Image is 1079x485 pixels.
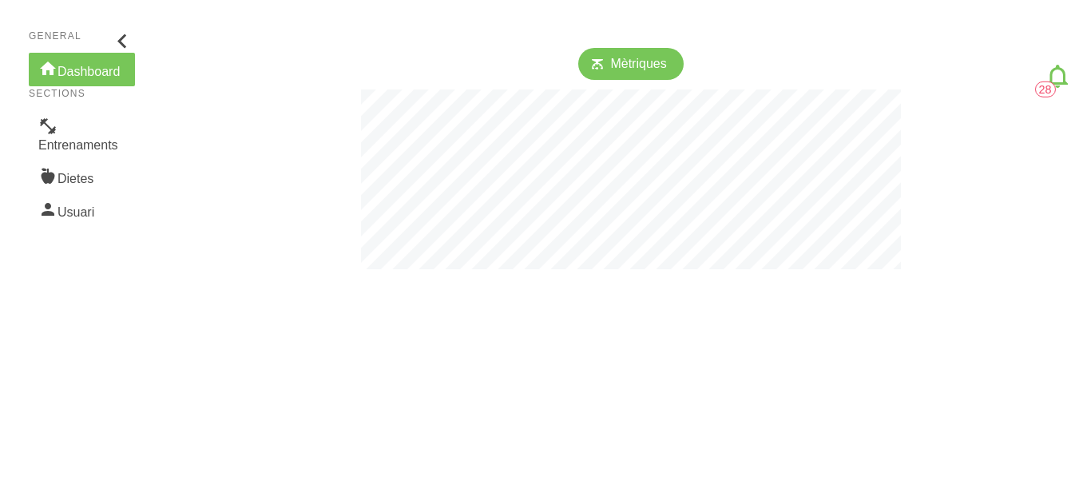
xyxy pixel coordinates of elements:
[578,48,683,80] a: Mètriques
[29,193,135,227] a: Usuari
[29,110,135,160] a: Entrenaments
[29,160,135,193] a: Dietes
[610,54,666,74] span: Mètriques
[29,86,135,101] p: Sections
[29,29,135,43] p: General
[29,53,135,86] a: Dashboard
